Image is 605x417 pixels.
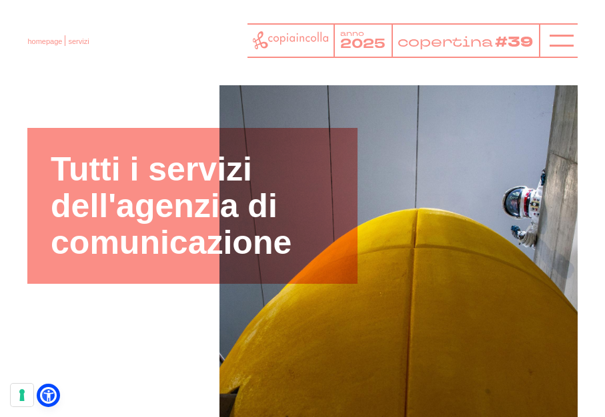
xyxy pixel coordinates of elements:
tspan: 2025 [340,35,386,53]
a: Open Accessibility Menu [40,387,57,404]
tspan: #39 [495,32,533,52]
a: homepage [27,37,62,45]
tspan: anno [340,29,364,39]
span: servizi [68,37,89,45]
button: Le tue preferenze relative al consenso per le tecnologie di tracciamento [11,384,33,406]
tspan: copertina [398,33,493,51]
h1: Tutti i servizi dell'agenzia di comunicazione [51,151,334,261]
